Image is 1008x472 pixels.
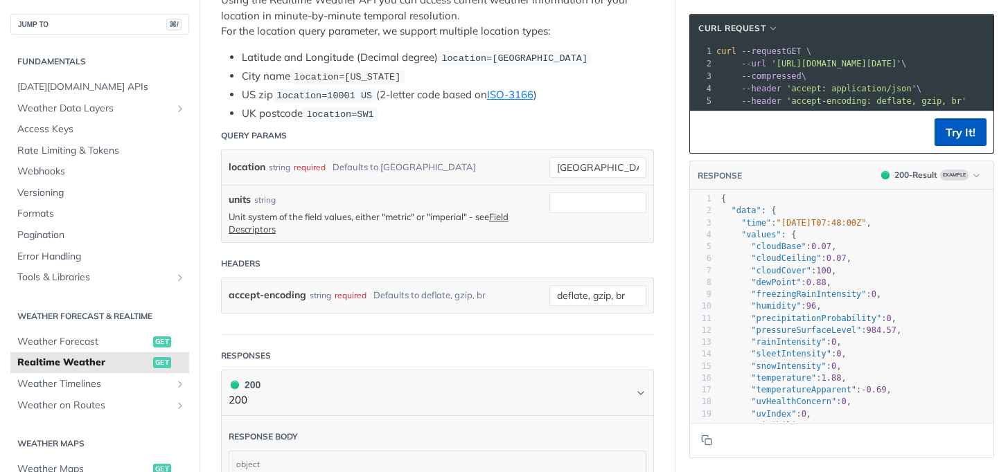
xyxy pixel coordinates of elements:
a: Weather Data LayersShow subpages for Weather Data Layers [10,98,189,119]
div: 6 [690,253,711,264]
li: US zip (2-letter code based on ) [242,87,654,103]
span: \ [716,71,806,81]
a: Tools & LibrariesShow subpages for Tools & Libraries [10,267,189,288]
span: : , [721,385,892,394]
span: : , [721,349,847,358]
span: 0 [836,349,841,358]
div: 5 [690,241,711,253]
span: Error Handling [17,250,186,264]
span: 9.9 [816,421,831,430]
span: : , [721,337,842,347]
li: Latitude and Longitude (Decimal degree) [242,50,654,66]
span: 0 [872,289,876,299]
span: "pressureSurfaceLevel" [751,325,861,335]
div: Headers [221,257,260,270]
span: "uvHealthConcern" [751,397,836,406]
label: accept-encoding [229,285,306,305]
span: : { [721,206,777,215]
button: 200 200200 [229,377,646,408]
span: "temperature" [751,373,816,383]
a: Formats [10,203,189,224]
div: 12 [690,325,711,336]
span: 0.07 [811,242,831,251]
div: 10 [690,300,711,312]
span: Access Keys [17,122,186,136]
span: 0 [831,361,836,371]
span: Formats [17,207,186,221]
button: Show subpages for Tools & Libraries [175,272,186,283]
span: --header [741,96,781,106]
span: "[DATE]T07:48:00Z" [777,218,867,228]
div: Query Params [221,129,287,142]
a: Versioning [10,183,189,203]
span: 1.88 [822,373,842,383]
span: Pagination [17,228,186,242]
span: Webhooks [17,165,186,179]
div: 200 - Result [894,169,937,181]
a: Realtime Weatherget [10,352,189,373]
button: cURL Request [693,21,784,35]
p: 200 [229,392,260,408]
span: : , [721,409,811,419]
span: "temperatureApparent" [751,385,856,394]
div: 2 [690,205,711,217]
span: Tools & Libraries [17,271,171,284]
span: : , [721,253,851,263]
span: "time" [741,218,771,228]
div: required [294,157,326,177]
span: --header [741,84,781,93]
button: 200200-ResultExample [874,168,987,182]
span: "snowIntensity" [751,361,826,371]
span: "rainIntensity" [751,337,826,347]
span: "freezingRainIntensity" [751,289,866,299]
span: Weather on Routes [17,399,171,412]
a: Error Handling [10,246,189,267]
div: Defaults to deflate, gzip, br [373,285,486,305]
div: string [310,285,331,305]
span: \ [716,59,907,69]
span: Rate Limiting & Tokens [17,144,186,158]
p: Unit system of the field values, either "metric" or "imperial" - see [229,210,542,235]
li: UK postcode [242,106,654,122]
button: Show subpages for Weather Timelines [175,379,186,390]
div: 4 [690,229,711,241]
label: units [229,192,251,207]
span: 200 [231,381,239,389]
span: "data" [731,206,761,215]
span: 0.88 [806,278,826,287]
span: [DATE][DOMAIN_NAME] APIs [17,80,186,94]
span: : , [721,301,822,311]
span: "values" [741,230,781,239]
div: 16 [690,372,711,384]
span: : , [721,373,847,383]
div: 13 [690,336,711,348]
button: RESPONSE [697,169,743,183]
span: "sleetIntensity" [751,349,831,358]
button: Copy to clipboard [697,430,716,451]
span: 'accept: application/json' [786,84,917,93]
span: : , [721,361,842,371]
span: "dewPoint" [751,278,801,287]
div: 19 [690,408,711,420]
div: 7 [690,265,711,277]
li: City name [242,69,654,84]
a: ISO-3166 [487,88,533,101]
div: 14 [690,348,711,360]
span: "cloudCover" [751,266,811,275]
span: Weather Forecast [17,335,150,349]
span: "humidity" [751,301,801,311]
span: : , [721,421,836,430]
div: 11 [690,313,711,325]
div: Defaults to [GEOGRAPHIC_DATA] [333,157,476,177]
a: Weather Forecastget [10,332,189,352]
div: 15 [690,361,711,372]
div: 3 [690,217,711,229]
svg: Chevron [635,388,646,399]
a: Webhooks [10,161,189,182]
button: Copy to clipboard [697,122,716,143]
div: 8 [690,277,711,289]
span: GET \ [716,46,811,56]
span: curl [716,46,736,56]
span: "cloudCeiling" [751,253,821,263]
h2: Weather Forecast & realtime [10,310,189,323]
